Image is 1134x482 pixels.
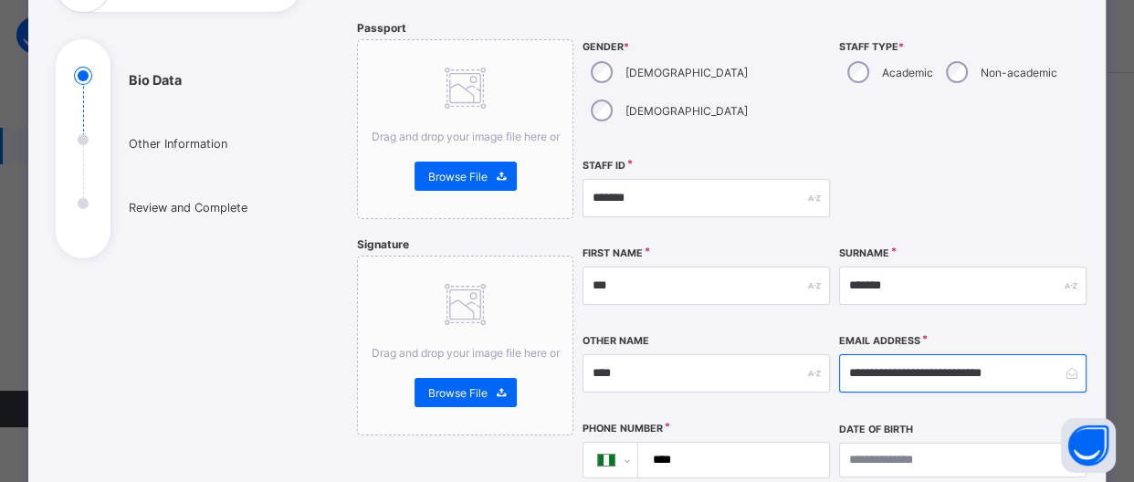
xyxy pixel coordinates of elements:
span: Staff Type [839,41,1087,53]
label: [DEMOGRAPHIC_DATA] [625,66,748,79]
label: First Name [583,247,643,259]
span: Passport [357,21,406,35]
span: Drag and drop your image file here or [372,346,560,360]
div: Drag and drop your image file here orBrowse File [357,256,573,435]
span: Drag and drop your image file here or [372,130,560,143]
button: Open asap [1061,418,1116,473]
span: Gender [583,41,830,53]
label: [DEMOGRAPHIC_DATA] [625,104,748,118]
label: Non-academic [981,66,1057,79]
label: Surname [839,247,889,259]
label: Other Name [583,335,649,347]
label: Phone Number [583,423,663,435]
span: Browse File [428,386,488,400]
label: Date of Birth [839,424,913,435]
label: Staff ID [583,160,625,172]
label: Email Address [839,335,920,347]
label: Academic [882,66,933,79]
div: Drag and drop your image file here orBrowse File [357,39,573,219]
span: Signature [357,237,409,251]
span: Browse File [428,170,488,183]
